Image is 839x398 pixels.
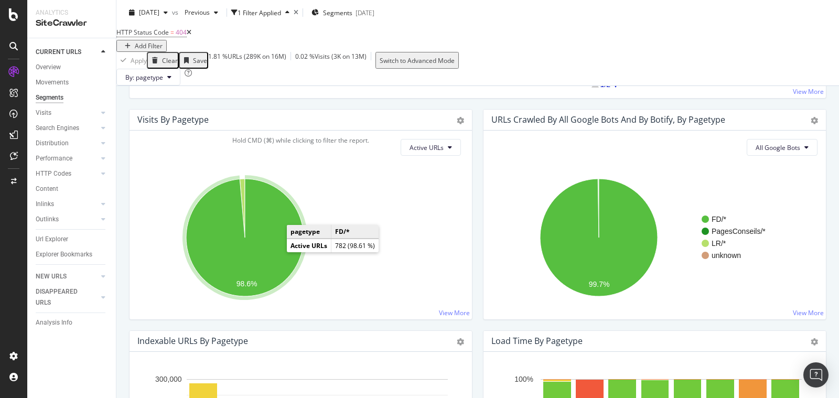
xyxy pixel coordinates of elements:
[116,69,180,85] button: By: pagetype
[439,308,470,317] a: View More
[36,184,58,195] div: Content
[793,87,824,96] a: View More
[36,47,98,58] a: CURRENT URLS
[295,52,367,69] div: 0.02 % Visits ( 3K on 13M )
[147,52,179,69] button: Clear
[155,375,182,384] text: 300,000
[36,271,67,282] div: NEW URLS
[36,138,98,149] a: Distribution
[116,28,169,37] span: HTTP Status Code
[179,52,208,69] button: Save
[36,199,54,210] div: Inlinks
[162,56,178,65] div: Clear
[36,168,98,179] a: HTTP Codes
[36,8,107,17] div: Analytics
[36,107,98,119] a: Visits
[294,9,298,16] div: times
[811,117,818,124] i: Options
[36,184,109,195] a: Content
[375,52,459,69] button: Switch to Advanced Mode
[457,338,464,346] i: Options
[401,139,461,156] button: Active URLs
[36,123,79,134] div: Search Engines
[803,362,829,388] div: Open Intercom Messenger
[36,199,98,210] a: Inlinks
[36,286,98,308] a: DISAPPEARED URLS
[36,168,71,179] div: HTTP Codes
[514,375,533,384] text: 100%
[138,164,464,311] svg: A chart.
[793,308,824,317] a: View More
[36,249,109,260] a: Explorer Bookmarks
[131,56,147,65] div: Apply
[36,138,69,149] div: Distribution
[712,227,766,235] text: PagesConseils/*
[36,123,98,134] a: Search Engines
[36,77,109,88] a: Movements
[137,334,248,348] h4: Indexable URLs by pagetype
[116,40,167,52] button: Add Filter
[410,143,444,152] span: Active URLs
[172,8,180,17] span: vs
[36,286,89,308] div: DISAPPEARED URLS
[137,113,209,127] h4: Visits by pagetype
[170,28,174,37] span: =
[36,62,61,73] div: Overview
[380,56,455,65] div: Switch to Advanced Mode
[331,239,379,253] td: 782 (98.61 %)
[36,153,72,164] div: Performance
[323,8,352,17] span: Segments
[116,52,147,69] button: Apply
[232,136,369,145] span: Hold CMD (⌘) while clicking to filter the report.
[36,92,63,103] div: Segments
[36,153,98,164] a: Performance
[36,249,92,260] div: Explorer Bookmarks
[36,317,72,328] div: Analysis Info
[231,4,294,21] button: 1 Filter Applied
[356,8,374,17] div: [DATE]
[176,28,187,37] span: 404
[491,113,725,127] h4: URLs Crawled by All Google Bots and by Botify, by pagetype
[36,214,98,225] a: Outlinks
[36,271,98,282] a: NEW URLS
[457,117,464,124] i: Options
[712,251,741,260] text: unknown
[811,338,818,346] i: Options
[36,77,69,88] div: Movements
[287,239,331,253] td: Active URLs
[747,139,818,156] button: All Google Bots
[36,92,109,103] a: Segments
[36,62,109,73] a: Overview
[36,317,109,328] a: Analysis Info
[208,52,286,69] div: 1.81 % URLs ( 289K on 16M )
[36,17,107,29] div: SiteCrawler
[589,280,610,288] text: 99.7%
[287,225,331,239] td: pagetype
[139,8,159,17] span: 2025 Aug. 22nd
[307,4,379,21] button: Segments[DATE]
[125,4,172,21] button: [DATE]
[193,56,207,65] div: Save
[36,214,59,225] div: Outlinks
[236,279,257,288] text: 98.6%
[492,164,818,311] svg: A chart.
[180,4,222,21] button: Previous
[36,107,51,119] div: Visits
[180,8,210,17] span: Previous
[36,47,81,58] div: CURRENT URLS
[125,73,163,82] span: By: pagetype
[491,334,583,348] h4: Load Time by pagetype
[36,234,109,245] a: Url Explorer
[238,8,281,17] div: 1 Filter Applied
[756,143,800,152] span: All Google Bots
[135,41,163,50] div: Add Filter
[36,234,68,245] div: Url Explorer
